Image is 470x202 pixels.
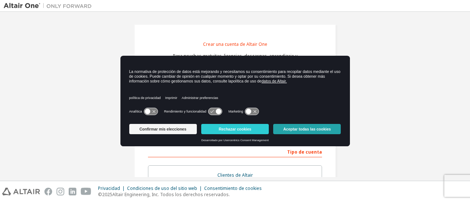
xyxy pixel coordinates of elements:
font: © [98,191,102,198]
font: Consentimiento de cookies [204,185,262,191]
img: Altair Uno [4,2,95,10]
font: 2025 [102,191,112,198]
font: Privacidad [98,185,120,191]
img: instagram.svg [57,188,64,195]
img: altair_logo.svg [2,188,40,195]
font: Altair Engineering, Inc. Todos los derechos reservados. [112,191,230,198]
font: Condiciones de uso del sitio web [127,185,197,191]
img: facebook.svg [44,188,52,195]
img: youtube.svg [81,188,91,195]
font: Crear una cuenta de Altair One [203,41,267,47]
img: linkedin.svg [69,188,76,195]
font: Para pruebas gratuitas, licencias, descargas, aprendizaje y [173,53,297,59]
font: Clientes de Altair [217,172,253,178]
font: Tipo de cuenta [287,149,322,155]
